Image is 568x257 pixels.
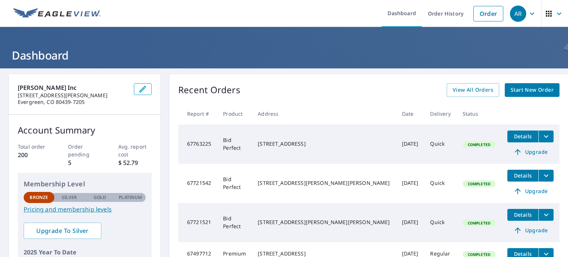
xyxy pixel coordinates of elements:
a: Upgrade [507,185,554,197]
th: Report # [178,103,217,125]
span: Completed [463,181,495,186]
a: Order [473,6,503,21]
span: Upgrade [512,226,549,235]
div: [STREET_ADDRESS] [258,140,390,148]
span: Details [512,133,534,140]
p: Bronze [30,194,48,201]
th: Delivery [424,103,456,125]
td: 67763225 [178,125,217,164]
a: Start New Order [505,83,559,97]
span: Upgrade [512,148,549,156]
p: [PERSON_NAME] inc [18,83,128,92]
span: Completed [463,252,495,257]
img: EV Logo [13,8,101,19]
span: Completed [463,220,495,226]
p: Account Summary [18,124,152,137]
td: 67721521 [178,203,217,242]
span: Details [512,211,534,218]
td: Quick [424,164,456,203]
button: filesDropdownBtn-67721542 [538,170,554,182]
a: Upgrade [507,224,554,236]
a: Upgrade [507,146,554,158]
span: Completed [463,142,495,147]
h1: Dashboard [9,48,559,63]
div: [STREET_ADDRESS][PERSON_NAME][PERSON_NAME] [258,179,390,187]
p: Platinum [119,194,142,201]
button: detailsBtn-67721542 [507,170,538,182]
p: Silver [62,194,77,201]
span: View All Orders [453,85,493,95]
td: [DATE] [396,164,425,203]
p: 2025 Year To Date [24,248,146,257]
td: Bid Perfect [217,125,252,164]
p: Recent Orders [178,83,240,97]
th: Product [217,103,252,125]
td: Quick [424,125,456,164]
td: Bid Perfect [217,164,252,203]
div: [STREET_ADDRESS][PERSON_NAME][PERSON_NAME] [258,219,390,226]
th: Date [396,103,425,125]
button: detailsBtn-67763225 [507,131,538,142]
p: Gold [94,194,106,201]
td: 67721542 [178,164,217,203]
span: Upgrade [512,187,549,196]
p: $ 52.79 [118,158,152,167]
p: 200 [18,151,51,159]
p: Avg. report cost [118,143,152,158]
td: Bid Perfect [217,203,252,242]
div: AR [510,6,526,22]
th: Address [252,103,396,125]
span: Start New Order [511,85,554,95]
p: 5 [68,158,102,167]
td: [DATE] [396,203,425,242]
p: Evergreen, CO 80439-7205 [18,99,128,105]
p: [STREET_ADDRESS][PERSON_NAME] [18,92,128,99]
span: Details [512,172,534,179]
p: Order pending [68,143,102,158]
a: View All Orders [447,83,499,97]
p: Membership Level [24,179,146,189]
span: Upgrade To Silver [30,227,95,235]
td: Quick [424,203,456,242]
button: detailsBtn-67721521 [507,209,538,221]
a: Upgrade To Silver [24,223,101,239]
button: filesDropdownBtn-67721521 [538,209,554,221]
button: filesDropdownBtn-67763225 [538,131,554,142]
p: Total order [18,143,51,151]
td: [DATE] [396,125,425,164]
a: Pricing and membership levels [24,205,146,214]
th: Status [457,103,501,125]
